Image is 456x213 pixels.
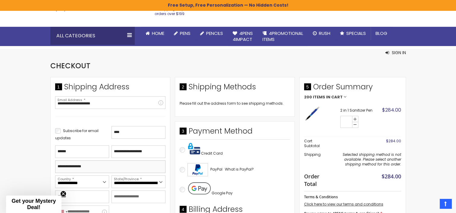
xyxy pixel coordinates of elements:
span: Selected shipping method is not available. Please select another shipping method for this order. [343,152,401,167]
span: Order Summary [304,82,401,95]
a: (888) 88-4PENS [55,7,84,12]
span: Pencils [206,30,223,36]
div: All Categories [50,27,135,45]
div: Please fill out the address form to see shipping methods. [180,101,290,106]
a: Specials [335,27,371,40]
span: Sign In [392,50,406,56]
span: 4PROMOTIONAL ITEMS [263,30,303,42]
a: 4Pens4impact [228,27,258,46]
span: Shipping [304,152,321,157]
span: $284.00 [382,106,401,113]
span: Home [152,30,164,36]
span: Specials [346,30,366,36]
div: Get your Mystery Deal!Close teaser [6,196,61,213]
img: Pay with Google Pay [188,182,211,194]
a: Pencils [195,27,228,40]
span: What is PayPal? [225,167,254,172]
button: Close teaser [60,191,66,197]
button: Sign In [385,50,406,56]
span: Blog [376,30,387,36]
span: Google Pay [212,190,233,196]
img: Acceptance Mark [187,163,208,176]
iframe: Google Customer Reviews [406,197,456,213]
a: Rush [308,27,335,40]
span: Credit Card [201,151,223,156]
a: Home [141,27,169,40]
span: 200 [304,95,312,99]
a: Click here to view our terms and conditions [304,202,383,207]
span: Terms & Conditions [304,194,338,199]
span: Items in Cart [313,95,343,99]
span: Subscribe for email updates [55,128,99,140]
a: Blog [371,27,392,40]
span: PayPal [210,167,222,172]
img: 2 in 1 Sanitizer Pen-Blue [304,105,321,122]
img: Pay with credit card [188,143,200,155]
a: What is PayPal? [225,166,254,173]
a: Pens [169,27,195,40]
span: Rush [319,30,330,36]
span: Checkout [50,61,90,71]
span: $284.00 [386,138,401,144]
span: - Call Now! [55,7,105,12]
strong: 2 in 1 Sanitizer Pen [340,108,378,113]
span: 4Pens 4impact [233,30,253,42]
div: Payment Method [180,126,290,139]
a: 4PROMOTIONALITEMS [258,27,308,46]
span: Pens [180,30,190,36]
span: Get your Mystery Deal! [11,198,56,210]
th: Cart Subtotal [304,137,327,150]
div: Shipping Address [55,82,165,95]
div: Shipping Methods [180,82,290,95]
span: $284.00 [382,173,401,180]
strong: Order Total [304,172,324,187]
